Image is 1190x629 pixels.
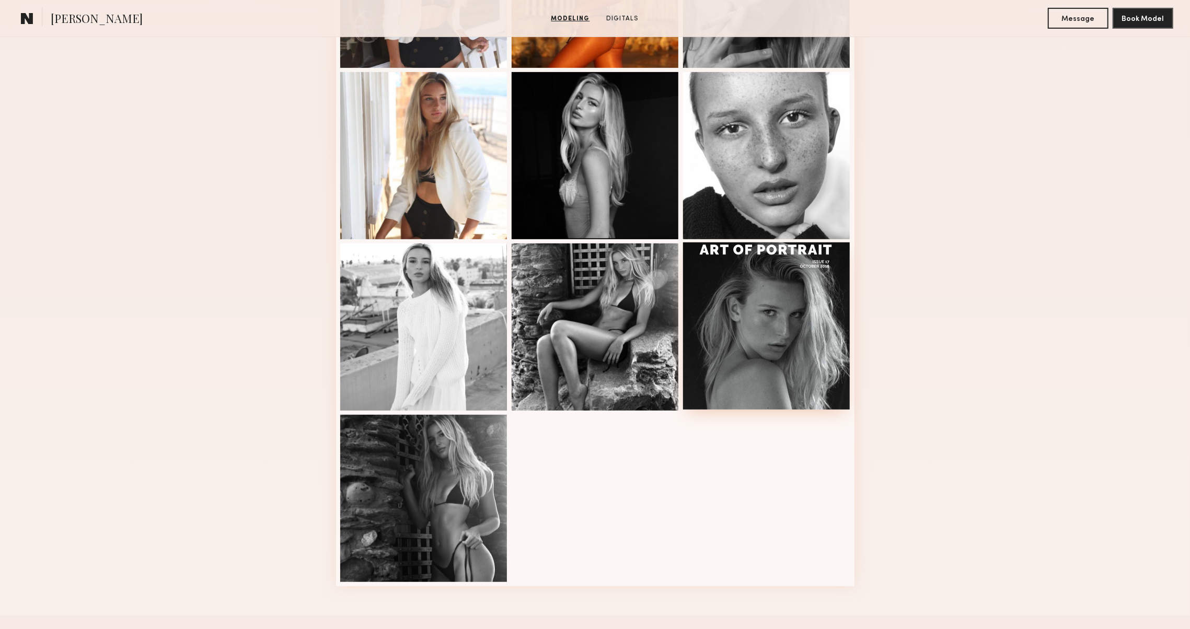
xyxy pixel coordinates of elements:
a: Modeling [547,14,594,24]
button: Book Model [1113,8,1173,29]
a: Book Model [1113,14,1173,22]
button: Message [1048,8,1108,29]
span: [PERSON_NAME] [51,10,143,29]
a: Digitals [603,14,643,24]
